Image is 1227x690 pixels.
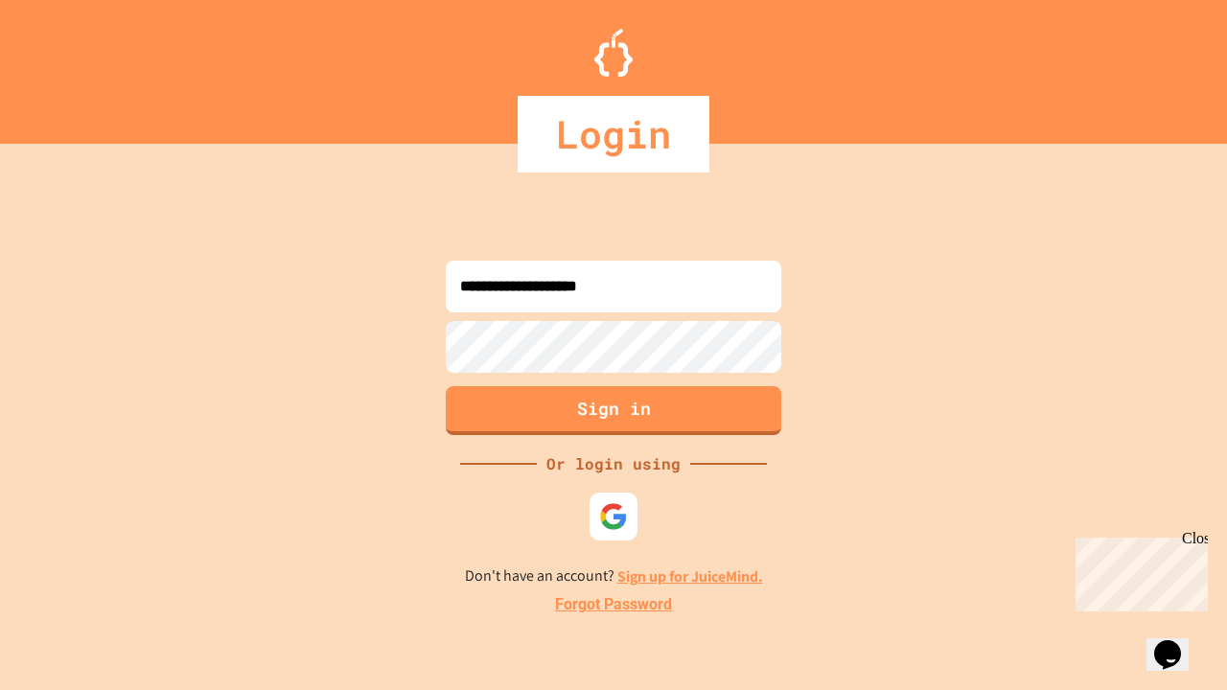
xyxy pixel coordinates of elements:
div: Chat with us now!Close [8,8,132,122]
img: Logo.svg [594,29,633,77]
a: Forgot Password [555,593,672,616]
button: Sign in [446,386,781,435]
img: google-icon.svg [599,502,628,531]
iframe: chat widget [1146,613,1208,671]
iframe: chat widget [1068,530,1208,611]
div: Or login using [537,452,690,475]
div: Login [518,96,709,172]
p: Don't have an account? [465,564,763,588]
a: Sign up for JuiceMind. [617,566,763,586]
